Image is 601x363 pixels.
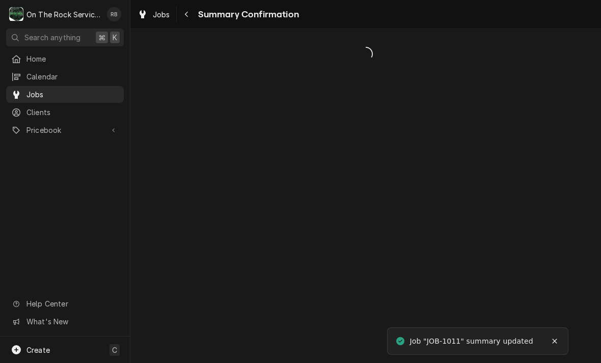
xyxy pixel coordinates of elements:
[6,313,124,330] a: Go to What's New
[98,32,105,43] span: ⌘
[26,346,50,354] span: Create
[6,104,124,121] a: Clients
[26,89,119,100] span: Jobs
[26,125,103,135] span: Pricebook
[133,6,174,23] a: Jobs
[179,6,195,22] button: Navigate back
[26,107,119,118] span: Clients
[113,32,117,43] span: K
[26,298,118,309] span: Help Center
[195,8,299,21] span: Summary Confirmation
[9,7,23,21] div: O
[107,7,121,21] div: RB
[26,316,118,327] span: What's New
[409,336,534,347] div: Job "JOB-1011" summary updated
[6,68,124,85] a: Calendar
[130,43,601,65] span: Loading...
[26,9,101,20] div: On The Rock Services
[9,7,23,21] div: On The Rock Services's Avatar
[26,53,119,64] span: Home
[24,32,80,43] span: Search anything
[6,295,124,312] a: Go to Help Center
[6,29,124,46] button: Search anything⌘K
[112,345,117,355] span: C
[26,71,119,82] span: Calendar
[6,122,124,138] a: Go to Pricebook
[6,50,124,67] a: Home
[153,9,170,20] span: Jobs
[6,86,124,103] a: Jobs
[107,7,121,21] div: Ray Beals's Avatar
